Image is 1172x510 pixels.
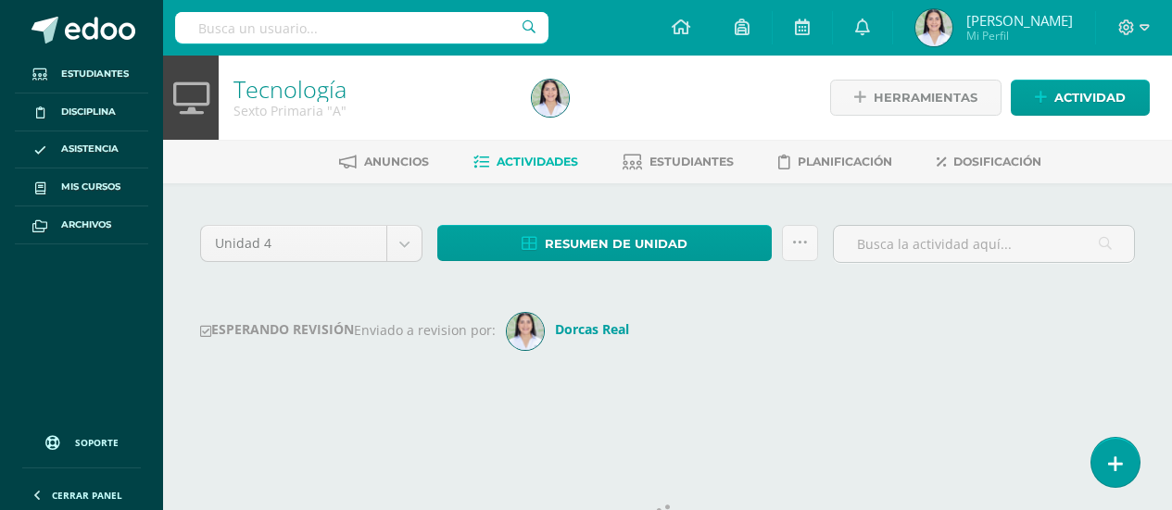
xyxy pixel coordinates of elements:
[15,131,148,169] a: Asistencia
[354,320,496,338] span: Enviado a revision por:
[61,142,119,156] span: Asistencia
[61,105,116,119] span: Disciplina
[623,147,734,177] a: Estudiantes
[555,320,629,338] strong: Dorcas Real
[830,80,1002,116] a: Herramientas
[233,102,510,119] div: Sexto Primaria 'A'
[233,76,510,102] h1: Tecnología
[915,9,952,46] img: 14536fa6949afcbee78f4ea450bb76df.png
[15,56,148,93] a: Estudiantes
[233,73,347,105] a: Tecnología
[966,28,1073,44] span: Mi Perfil
[798,155,892,168] span: Planificación
[1054,81,1126,115] span: Actividad
[15,93,148,131] a: Disciplina
[937,147,1041,177] a: Dosificación
[1011,80,1150,116] a: Actividad
[437,225,772,261] a: Resumen de unidad
[473,147,578,177] a: Actividades
[61,218,111,232] span: Archivos
[507,320,636,338] a: Dorcas Real
[339,147,429,177] a: Anuncios
[532,80,569,117] img: 14536fa6949afcbee78f4ea450bb76df.png
[649,155,734,168] span: Estudiantes
[545,227,687,261] span: Resumen de unidad
[61,180,120,194] span: Mis cursos
[15,206,148,244] a: Archivos
[200,320,354,338] strong: ESPERANDO REVISIÓN
[201,226,422,261] a: Unidad 4
[497,155,578,168] span: Actividades
[834,226,1134,262] input: Busca la actividad aquí...
[966,11,1073,30] span: [PERSON_NAME]
[874,81,977,115] span: Herramientas
[75,436,119,449] span: Soporte
[778,147,892,177] a: Planificación
[953,155,1041,168] span: Dosificación
[22,417,141,463] a: Soporte
[215,226,372,261] span: Unidad 4
[507,313,544,350] img: 9cd7da07935ab9f579b96210d6058be5.png
[364,155,429,168] span: Anuncios
[175,12,548,44] input: Busca un usuario...
[52,489,122,502] span: Cerrar panel
[61,67,129,81] span: Estudiantes
[15,168,148,206] a: Mis cursos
